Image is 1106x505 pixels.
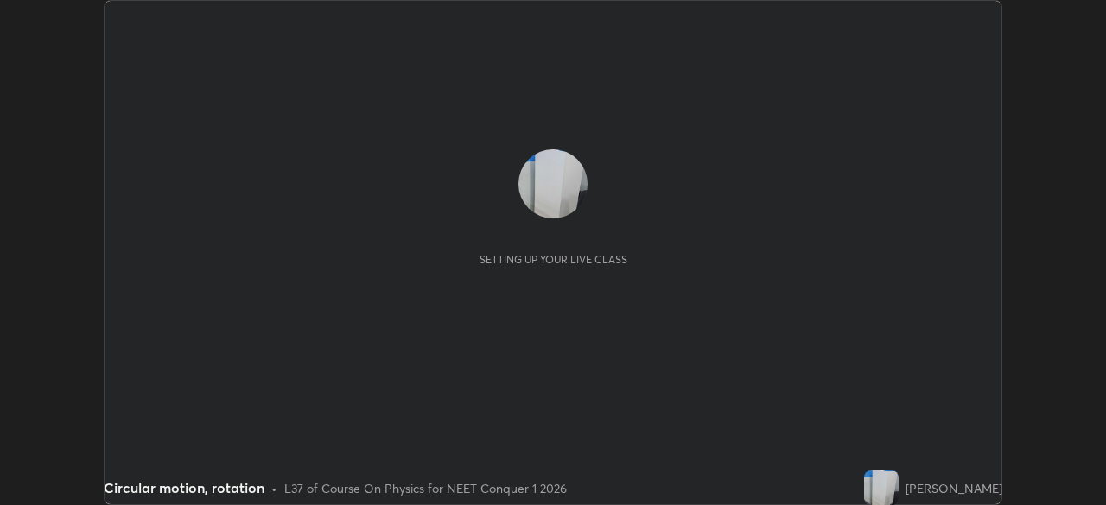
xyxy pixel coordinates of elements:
div: Setting up your live class [480,253,627,266]
div: [PERSON_NAME] [906,479,1002,497]
div: Circular motion, rotation [104,477,264,498]
img: d21b9cef1397427589dad431d01d2c4e.jpg [518,149,588,218]
div: • [271,479,277,497]
div: L37 of Course On Physics for NEET Conquer 1 2026 [284,479,567,497]
img: d21b9cef1397427589dad431d01d2c4e.jpg [864,470,899,505]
